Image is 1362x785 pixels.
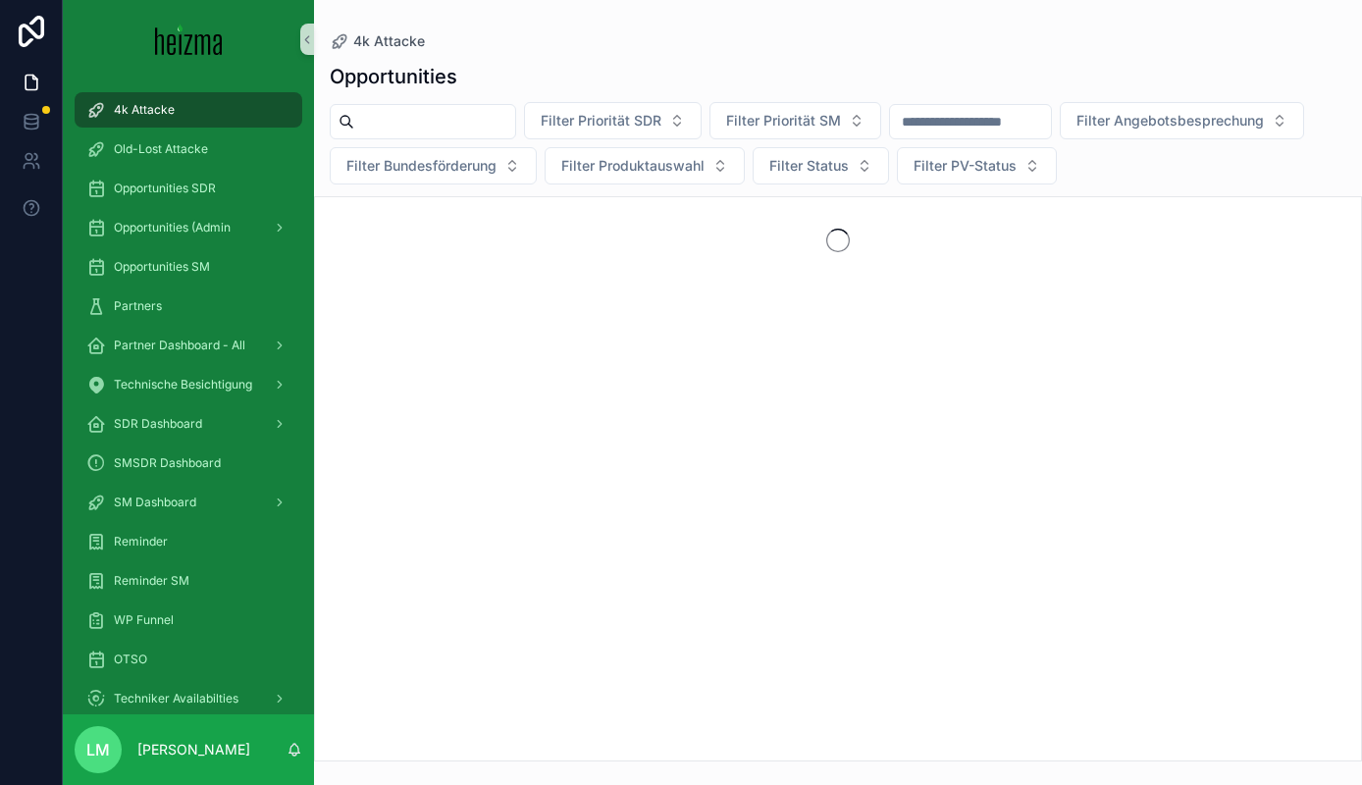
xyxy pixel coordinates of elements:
[86,738,110,761] span: LM
[75,406,302,442] a: SDR Dashboard
[914,156,1017,176] span: Filter PV-Status
[114,102,175,118] span: 4k Attacke
[114,652,147,667] span: OTSO
[75,210,302,245] a: Opportunities (Admin
[75,445,302,481] a: SMSDR Dashboard
[75,92,302,128] a: 4k Attacke
[114,534,168,549] span: Reminder
[114,220,231,235] span: Opportunities (Admin
[541,111,661,131] span: Filter Priorität SDR
[524,102,702,139] button: Select Button
[75,563,302,599] a: Reminder SM
[75,171,302,206] a: Opportunities SDR
[561,156,705,176] span: Filter Produktauswahl
[346,156,497,176] span: Filter Bundesförderung
[330,63,457,90] h1: Opportunities
[114,377,252,392] span: Technische Besichtigung
[75,288,302,324] a: Partners
[1076,111,1264,131] span: Filter Angebotsbesprechung
[330,31,425,51] a: 4k Attacke
[1060,102,1304,139] button: Select Button
[137,740,250,759] p: [PERSON_NAME]
[709,102,881,139] button: Select Button
[75,249,302,285] a: Opportunities SM
[63,78,314,714] div: scrollable content
[114,495,196,510] span: SM Dashboard
[114,259,210,275] span: Opportunities SM
[897,147,1057,184] button: Select Button
[114,298,162,314] span: Partners
[114,455,221,471] span: SMSDR Dashboard
[769,156,849,176] span: Filter Status
[114,612,174,628] span: WP Funnel
[726,111,841,131] span: Filter Priorität SM
[114,181,216,196] span: Opportunities SDR
[75,602,302,638] a: WP Funnel
[114,691,238,706] span: Techniker Availabilties
[753,147,889,184] button: Select Button
[75,485,302,520] a: SM Dashboard
[545,147,745,184] button: Select Button
[114,573,189,589] span: Reminder SM
[75,328,302,363] a: Partner Dashboard - All
[75,681,302,716] a: Techniker Availabilties
[114,141,208,157] span: Old-Lost Attacke
[155,24,223,55] img: App logo
[75,367,302,402] a: Technische Besichtigung
[75,524,302,559] a: Reminder
[114,416,202,432] span: SDR Dashboard
[114,338,245,353] span: Partner Dashboard - All
[330,147,537,184] button: Select Button
[75,131,302,167] a: Old-Lost Attacke
[75,642,302,677] a: OTSO
[353,31,425,51] span: 4k Attacke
